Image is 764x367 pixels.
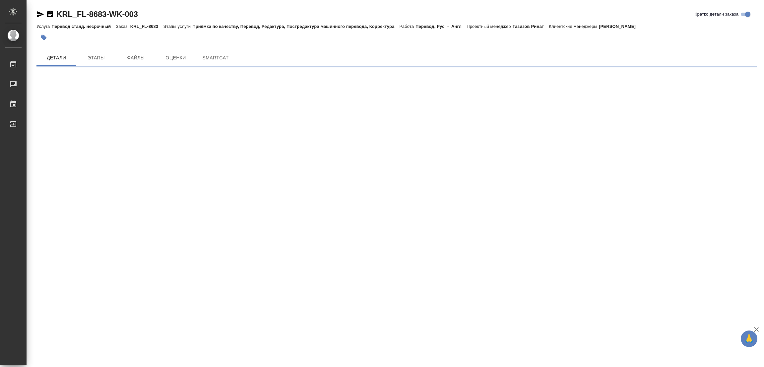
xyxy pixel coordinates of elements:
span: SmartCat [200,54,231,62]
p: Заказ: [116,24,130,29]
span: Кратко детали заказа [695,11,738,18]
p: Работа [399,24,415,29]
p: Услуга [36,24,51,29]
p: KRL_FL-8683 [130,24,163,29]
button: Скопировать ссылку для ЯМессенджера [36,10,44,18]
button: Скопировать ссылку [46,10,54,18]
span: Детали [40,54,72,62]
span: Этапы [80,54,112,62]
p: [PERSON_NAME] [599,24,641,29]
p: Этапы услуги [163,24,192,29]
p: Проектный менеджер [467,24,512,29]
span: Файлы [120,54,152,62]
p: Газизов Ринат [513,24,549,29]
span: 🙏 [743,332,755,346]
span: Оценки [160,54,192,62]
p: Перевод, Рус → Англ [415,24,467,29]
button: Добавить тэг [36,30,51,45]
p: Клиентские менеджеры [549,24,599,29]
a: KRL_FL-8683-WK-003 [56,10,138,19]
button: 🙏 [741,330,757,347]
p: Приёмка по качеству, Перевод, Редактура, Постредактура машинного перевода, Корректура [192,24,399,29]
p: Перевод станд. несрочный [51,24,116,29]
